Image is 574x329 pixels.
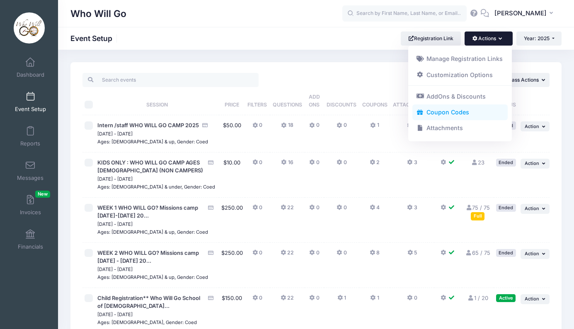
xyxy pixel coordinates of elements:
[201,123,208,128] i: Accepting Credit Card Payments
[500,73,550,87] button: Mass Actions
[309,294,319,306] button: 0
[401,31,461,46] a: Registration Link
[342,5,467,22] input: Search by First Name, Last Name, or Email...
[471,212,484,220] div: Full
[219,87,245,115] th: Price
[11,156,50,185] a: Messages
[496,249,516,257] div: Ended
[219,152,245,198] td: $10.00
[11,122,50,151] a: Reports
[11,191,50,220] a: InvoicesNew
[97,184,215,190] small: Ages: [DEMOGRAPHIC_DATA] & under, Gender: Coed
[465,249,490,256] a: 65 / 75
[219,243,245,288] td: $250.00
[273,102,302,108] span: Questions
[305,87,324,115] th: Add Ons
[82,73,259,87] input: Search events
[97,221,133,227] small: [DATE] - [DATE]
[412,120,508,136] a: Attachments
[252,121,262,133] button: 0
[281,121,293,133] button: 18
[412,89,508,104] a: AddOns & Discounts
[97,139,208,145] small: Ages: [DEMOGRAPHIC_DATA] & up, Gender: Coed
[207,160,214,165] i: Accepting Credit Card Payments
[324,87,359,115] th: Discounts
[281,204,294,216] button: 22
[507,77,539,83] span: Mass Actions
[337,249,346,261] button: 0
[337,121,346,133] button: 0
[412,51,508,67] a: Manage Registration Links
[309,94,320,108] span: Add Ons
[337,294,346,306] button: 1
[252,159,262,171] button: 0
[252,204,262,216] button: 0
[525,123,539,129] span: Action
[97,204,198,219] span: WEEK 1 WHO WILL GO? Missions camp [DATE]-[DATE] 20...
[407,294,417,306] button: 0
[18,243,43,250] span: Financials
[465,204,490,219] a: 75 / 75 Full
[11,53,50,82] a: Dashboard
[407,121,417,133] button: 3
[496,159,516,167] div: Ended
[97,249,199,264] span: WEEK 2 WHO WILL GO? Missions camp [DATE] - [DATE] 20...
[309,249,319,261] button: 0
[407,159,417,171] button: 3
[370,294,379,306] button: 1
[525,251,539,256] span: Action
[281,294,294,306] button: 22
[97,159,203,174] span: KIDS ONLY : WHO WILL GO CAMP AGES [DEMOGRAPHIC_DATA] (NON CAMPERS)
[525,296,539,302] span: Action
[97,295,200,310] span: Child Registration** Who Will Go School of [DEMOGRAPHIC_DATA]...
[496,204,516,212] div: Ended
[465,31,512,46] button: Actions
[97,176,133,182] small: [DATE] - [DATE]
[20,140,40,147] span: Reports
[219,115,245,152] td: $50.00
[219,198,245,243] td: $250.00
[97,131,133,137] small: [DATE] - [DATE]
[17,71,44,78] span: Dashboard
[309,159,319,171] button: 0
[309,204,319,216] button: 0
[207,250,214,256] i: Accepting Credit Card Payments
[97,312,133,317] small: [DATE] - [DATE]
[15,106,46,113] span: Event Setup
[97,122,199,128] span: Intern /staff WHO WILL GO CAMP 2025
[370,159,380,171] button: 2
[97,319,197,325] small: Ages: [DEMOGRAPHIC_DATA], Gender: Coed
[471,159,484,166] a: 23
[524,35,550,41] span: Year: 2025
[390,87,434,115] th: Attachments
[496,294,516,302] div: Active
[97,274,208,280] small: Ages: [DEMOGRAPHIC_DATA] & up, Gender: Coed
[70,4,126,23] h1: Who Will Go
[327,102,356,108] span: Discounts
[309,121,319,133] button: 0
[11,87,50,116] a: Event Setup
[521,121,550,131] button: Action
[393,102,431,108] span: Attachments
[521,294,550,304] button: Action
[207,205,214,210] i: Accepting Credit Card Payments
[270,87,305,115] th: Questions
[359,87,390,115] th: Coupons
[11,225,50,254] a: Financials
[494,9,547,18] span: [PERSON_NAME]
[97,266,133,272] small: [DATE] - [DATE]
[17,174,44,181] span: Messages
[412,104,508,120] a: Coupon Codes
[362,102,388,108] span: Coupons
[97,229,208,235] small: Ages: [DEMOGRAPHIC_DATA] & up, Gender: Coed
[337,204,346,216] button: 0
[407,249,417,261] button: 5
[489,4,562,23] button: [PERSON_NAME]
[521,204,550,214] button: Action
[35,191,50,198] span: New
[407,204,417,216] button: 3
[525,206,539,211] span: Action
[370,204,380,216] button: 4
[70,34,119,43] h1: Event Setup
[521,159,550,169] button: Action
